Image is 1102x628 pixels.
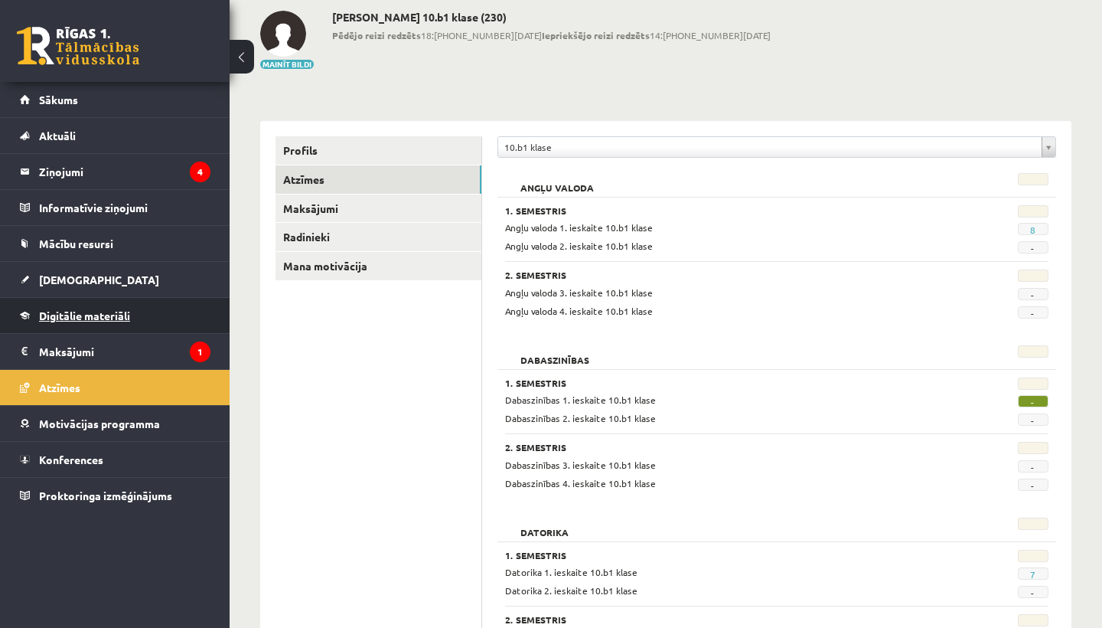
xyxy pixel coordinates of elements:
span: Angļu valoda 4. ieskaite 10.b1 klase [505,305,653,317]
b: Iepriekšējo reizi redzēts [542,29,650,41]
span: Sākums [39,93,78,106]
span: Datorika 2. ieskaite 10.b1 klase [505,584,637,597]
span: 18:[PHONE_NUMBER][DATE] 14:[PHONE_NUMBER][DATE] [332,28,771,42]
h2: Angļu valoda [505,173,609,188]
a: Informatīvie ziņojumi [20,190,210,225]
span: Digitālie materiāli [39,309,130,322]
a: 10.b1 klase [498,137,1055,157]
span: Dabaszinības 4. ieskaite 10.b1 klase [505,477,656,489]
a: Atzīmes [275,165,481,194]
a: Mana motivācija [275,252,481,280]
a: Aktuāli [20,118,210,153]
legend: Maksājumi [39,334,210,369]
span: - [1018,288,1048,300]
span: Mācību resursi [39,237,113,250]
span: Atzīmes [39,381,80,394]
span: - [1018,306,1048,319]
h2: Datorika [505,518,584,533]
h3: 2. Semestris [505,270,954,280]
a: Maksājumi1 [20,334,210,369]
h3: 2. Semestris [505,442,954,453]
i: 4 [190,162,210,182]
h3: 1. Semestris [505,205,954,216]
a: Profils [275,136,481,165]
a: Konferences [20,442,210,477]
h3: 1. Semestris [505,550,954,561]
span: Konferences [39,453,103,466]
a: Rīgas 1. Tālmācības vidusskola [17,27,139,65]
a: Proktoringa izmēģinājums [20,478,210,513]
h3: 1. Semestris [505,378,954,388]
legend: Informatīvie ziņojumi [39,190,210,225]
span: - [1018,586,1048,598]
span: [DEMOGRAPHIC_DATA] [39,273,159,286]
a: Motivācijas programma [20,406,210,441]
img: Kristers Caune [260,11,306,57]
span: Angļu valoda 1. ieskaite 10.b1 klase [505,221,653,234]
span: Angļu valoda 3. ieskaite 10.b1 klase [505,286,653,299]
button: Mainīt bildi [260,60,314,69]
a: Ziņojumi4 [20,154,210,189]
a: Digitālie materiāli [20,298,210,333]
span: - [1018,241,1048,253]
a: 8 [1030,224,1035,236]
span: - [1018,395,1048,407]
span: - [1018,414,1048,426]
a: Radinieki [275,223,481,251]
i: 1 [190,342,210,362]
h3: 2. Semestris [505,614,954,625]
span: - [1018,460,1048,473]
span: Angļu valoda 2. ieskaite 10.b1 klase [505,240,653,252]
span: Motivācijas programma [39,417,160,430]
span: Dabaszinības 1. ieskaite 10.b1 klase [505,394,656,406]
span: Datorika 1. ieskaite 10.b1 klase [505,566,637,578]
span: Proktoringa izmēģinājums [39,489,172,502]
span: 10.b1 klase [504,137,1035,157]
h2: [PERSON_NAME] 10.b1 klase (230) [332,11,771,24]
legend: Ziņojumi [39,154,210,189]
a: Maksājumi [275,195,481,223]
b: Pēdējo reizi redzēts [332,29,421,41]
h2: Dabaszinības [505,345,605,361]
a: [DEMOGRAPHIC_DATA] [20,262,210,297]
a: 7 [1030,568,1035,581]
span: Aktuāli [39,129,76,142]
a: Mācību resursi [20,226,210,261]
a: Atzīmes [20,370,210,405]
span: Dabaszinības 3. ieskaite 10.b1 klase [505,459,656,471]
span: Dabaszinības 2. ieskaite 10.b1 klase [505,412,656,424]
a: Sākums [20,82,210,117]
span: - [1018,479,1048,491]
